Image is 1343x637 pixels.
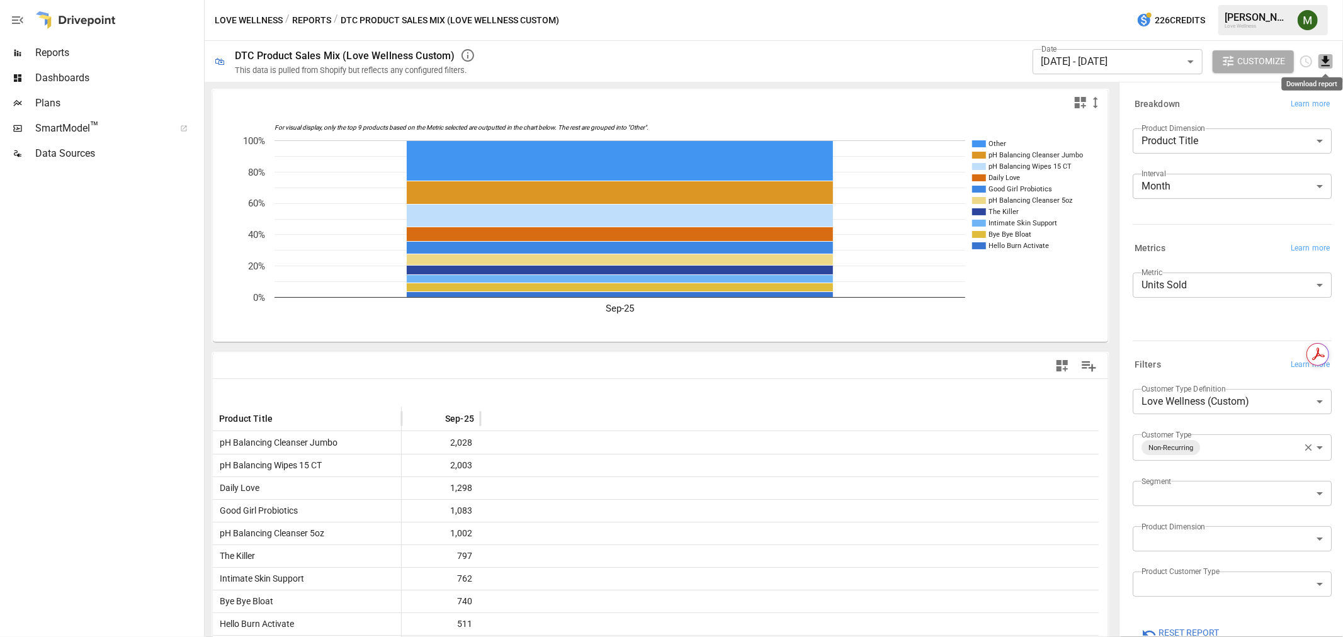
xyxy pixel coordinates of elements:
[989,196,1073,205] text: pH Balancing Cleanser 5oz
[215,545,255,567] span: The Killer
[1225,11,1290,23] div: [PERSON_NAME]
[989,151,1083,159] text: pH Balancing Cleanser Jumbo
[1142,383,1226,394] label: Customer Type Definition
[1155,13,1205,28] span: 226 Credits
[253,292,265,303] text: 0%
[215,568,304,590] span: Intimate Skin Support
[213,115,1099,342] svg: A chart.
[215,55,225,67] div: 🛍
[445,412,474,425] span: Sep-25
[248,261,265,272] text: 20%
[408,590,474,612] span: 740
[235,65,467,75] div: This data is pulled from Shopify but reflects any configured filters.
[1142,429,1192,440] label: Customer Type
[215,522,324,544] span: pH Balancing Cleanser 5oz
[248,198,265,209] text: 60%
[1142,267,1162,278] label: Metric
[215,500,298,522] span: Good Girl Probiotics
[35,121,166,136] span: SmartModel
[1291,359,1330,371] span: Learn more
[1213,50,1295,73] button: Customize
[275,125,649,132] text: For visual display, only the top 9 products based on the Metric selected are outputted in the cha...
[606,303,634,314] text: Sep-25
[1041,43,1057,54] label: Date
[248,167,265,178] text: 80%
[35,45,201,60] span: Reports
[274,410,292,427] button: Sort
[215,432,337,454] span: pH Balancing Cleanser Jumbo
[1298,10,1318,30] img: Meredith Lacasse
[408,432,474,454] span: 2,028
[1142,168,1166,179] label: Interval
[1142,123,1205,133] label: Product Dimension
[215,13,283,28] button: Love Wellness
[1133,273,1332,298] div: Units Sold
[1075,352,1103,380] button: Manage Columns
[408,545,474,567] span: 797
[989,174,1020,182] text: Daily Love
[989,208,1019,216] text: The Killer
[989,140,1006,148] text: Other
[243,135,265,147] text: 100%
[1133,128,1332,154] div: Product Title
[989,219,1057,227] text: Intimate Skin Support
[1135,358,1161,372] h6: Filters
[1237,54,1285,69] span: Customize
[1299,54,1313,69] button: Schedule report
[219,412,273,425] span: Product Title
[1142,521,1205,532] label: Product Dimension
[334,13,338,28] div: /
[408,454,474,476] span: 2,003
[408,568,474,590] span: 762
[1318,54,1333,69] button: Download report
[1033,49,1203,74] div: [DATE] - [DATE]
[1135,242,1165,256] h6: Metrics
[989,230,1031,239] text: Bye Bye Bloat
[248,229,265,240] text: 40%
[35,96,201,111] span: Plans
[215,477,259,499] span: Daily Love
[408,500,474,522] span: 1,083
[1133,389,1332,414] div: Love Wellness (Custom)
[989,162,1072,171] text: pH Balancing Wipes 15 CT
[215,454,322,476] span: pH Balancing Wipes 15 CT
[1225,23,1290,29] div: Love Wellness
[408,477,474,499] span: 1,298
[1290,3,1325,38] button: Meredith Lacasse
[1291,98,1330,111] span: Learn more
[215,590,273,612] span: Bye Bye Bloat
[408,522,474,544] span: 1,002
[1142,566,1220,577] label: Product Customer Type
[426,410,444,427] button: Sort
[1291,242,1330,255] span: Learn more
[35,70,201,86] span: Dashboards
[215,613,294,635] span: Hello Burn Activate
[235,50,455,62] div: DTC Product Sales Mix (Love Wellness Custom)
[285,13,290,28] div: /
[90,119,99,135] span: ™
[1131,9,1210,32] button: 226Credits
[292,13,331,28] button: Reports
[989,242,1049,250] text: Hello Burn Activate
[1142,476,1171,487] label: Segment
[1282,77,1343,91] div: Download report
[1143,441,1198,455] span: Non-Recurring
[35,146,201,161] span: Data Sources
[408,613,474,635] span: 511
[989,185,1052,193] text: Good Girl Probiotics
[1133,174,1332,199] div: Month
[1135,98,1180,111] h6: Breakdown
